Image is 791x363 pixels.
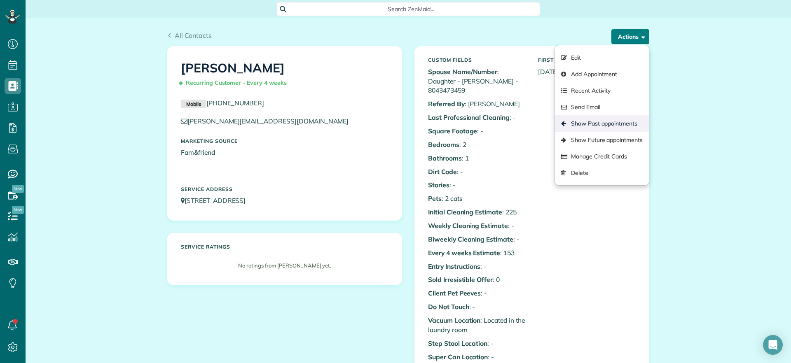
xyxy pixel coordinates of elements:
[428,316,526,335] p: : Located in the laundry room
[555,148,649,165] a: Manage Credit Cards
[428,289,526,298] p: : -
[428,262,480,270] b: Entry Instructions
[763,335,783,355] div: Open Intercom Messenger
[428,208,502,216] b: Initial Cleaning Estimate
[611,29,649,44] button: Actions
[181,99,264,107] a: Mobile[PHONE_NUMBER]
[428,140,459,149] b: Bedrooms
[167,30,212,40] a: All Contacts
[428,67,497,76] b: Spouse Name/Number
[555,66,649,82] a: Add Appointment
[428,67,526,95] p: : Daughter - [PERSON_NAME] - 8043473459
[181,100,206,109] small: Mobile
[428,352,526,362] p: : -
[428,168,457,176] b: Dirt Code
[428,207,526,217] p: : 225
[428,194,526,203] p: : 2 cats
[555,99,649,115] a: Send Email
[428,113,510,121] b: Last Professional Cleaning
[428,126,526,136] p: : -
[428,100,465,108] b: Referred By
[555,132,649,148] a: Show Future appointments
[428,262,526,271] p: : -
[428,353,488,361] b: Super Can Location
[538,67,636,77] p: [DATE]
[428,181,449,189] b: Stories
[12,185,24,193] span: New
[181,244,388,249] h5: Service ratings
[185,262,384,270] p: No ratings from [PERSON_NAME] yet.
[181,138,388,144] h5: Marketing Source
[555,115,649,132] a: Show Past appointments
[428,140,526,149] p: : 2
[555,82,649,99] a: Recent Activity
[12,206,24,214] span: New
[428,180,526,190] p: : -
[428,154,462,162] b: Bathrooms
[428,339,487,347] b: Step Stool Location
[428,57,526,63] h5: Custom Fields
[181,186,388,192] h5: Service Address
[538,57,636,63] h5: First Serviced On
[428,302,526,312] p: : -
[428,194,442,202] b: Pets
[181,117,356,125] a: [PERSON_NAME][EMAIL_ADDRESS][DOMAIN_NAME]
[428,302,469,311] b: Do Not Touch
[181,148,388,157] p: Fam&friend
[428,289,481,297] b: Client Pet Peeves
[428,275,526,284] p: : 0
[175,31,212,40] span: All Contacts
[428,99,526,109] p: : [PERSON_NAME]
[428,167,526,177] p: : -
[428,235,526,244] p: : -
[428,249,500,257] b: Every 4 weeks Estimate
[555,49,649,66] a: Edit
[428,127,477,135] b: Square Footage
[181,76,290,90] span: Recurring Customer - Every 4 weeks
[181,61,388,90] h1: [PERSON_NAME]
[428,275,493,284] b: Sold Irresistible Offer
[428,154,526,163] p: : 1
[555,165,649,181] a: Delete
[428,248,526,258] p: : 153
[428,339,526,348] p: : -
[428,221,508,230] b: Weekly Cleaning Estimate
[428,221,526,230] p: : -
[181,196,253,205] a: [STREET_ADDRESS]
[428,316,480,324] b: Vacuum Location
[428,113,526,122] p: : -
[428,235,513,243] b: Biweekly Cleaning Estimate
